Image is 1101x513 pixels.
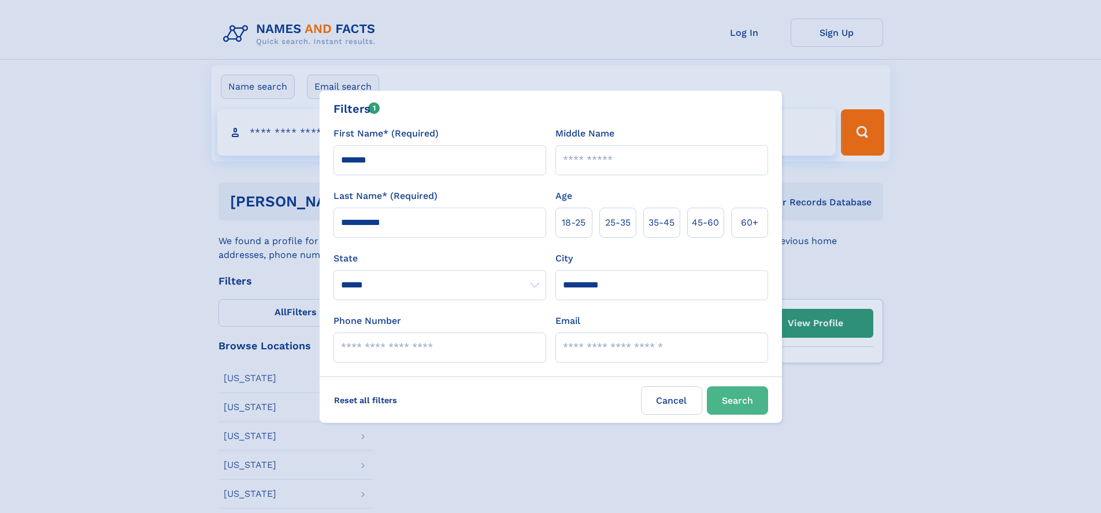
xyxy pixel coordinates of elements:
label: Phone Number [333,314,401,328]
div: Filters [333,100,380,117]
label: First Name* (Required) [333,127,439,141]
label: Last Name* (Required) [333,189,438,203]
label: Reset all filters [327,386,405,414]
label: City [555,252,573,265]
label: Cancel [641,386,702,415]
span: 60+ [741,216,758,230]
label: State [333,252,546,265]
label: Age [555,189,572,203]
button: Search [707,386,768,415]
span: 45‑60 [692,216,719,230]
label: Email [555,314,580,328]
span: 25‑35 [605,216,631,230]
span: 18‑25 [562,216,585,230]
label: Middle Name [555,127,614,141]
span: 35‑45 [648,216,674,230]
